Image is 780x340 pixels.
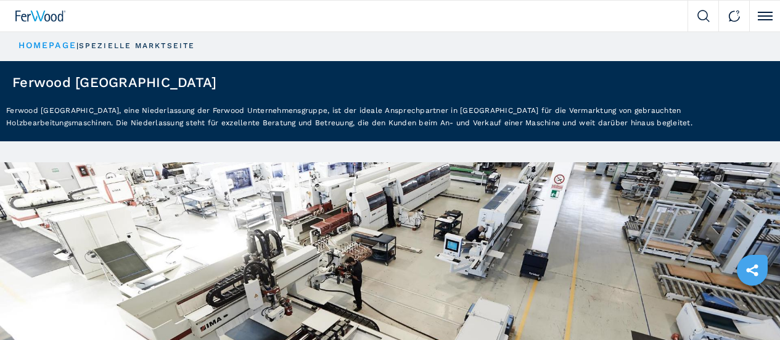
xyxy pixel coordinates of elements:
[737,255,768,286] a: sharethis
[18,40,76,50] a: HOMEPAGE
[76,41,79,50] span: |
[749,1,780,31] button: Click to toggle menu
[728,10,741,22] img: Contact us
[79,41,195,51] p: spezielle marktseite
[728,284,771,331] iframe: Chat
[12,76,216,89] h1: Ferwood [GEOGRAPHIC_DATA]
[15,10,66,22] img: Ferwood
[697,10,710,22] img: Search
